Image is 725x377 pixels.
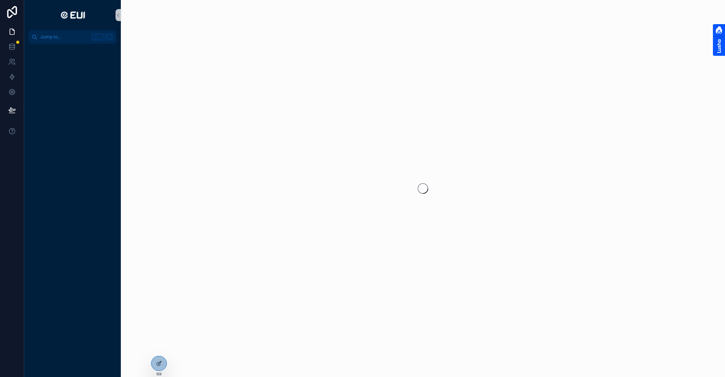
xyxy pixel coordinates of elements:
[91,33,105,41] span: Ctrl
[40,34,88,40] span: Jump to...
[29,30,116,44] button: Jump to...CtrlK
[58,9,87,21] img: App logo
[106,34,113,40] span: K
[24,44,121,57] div: scrollable content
